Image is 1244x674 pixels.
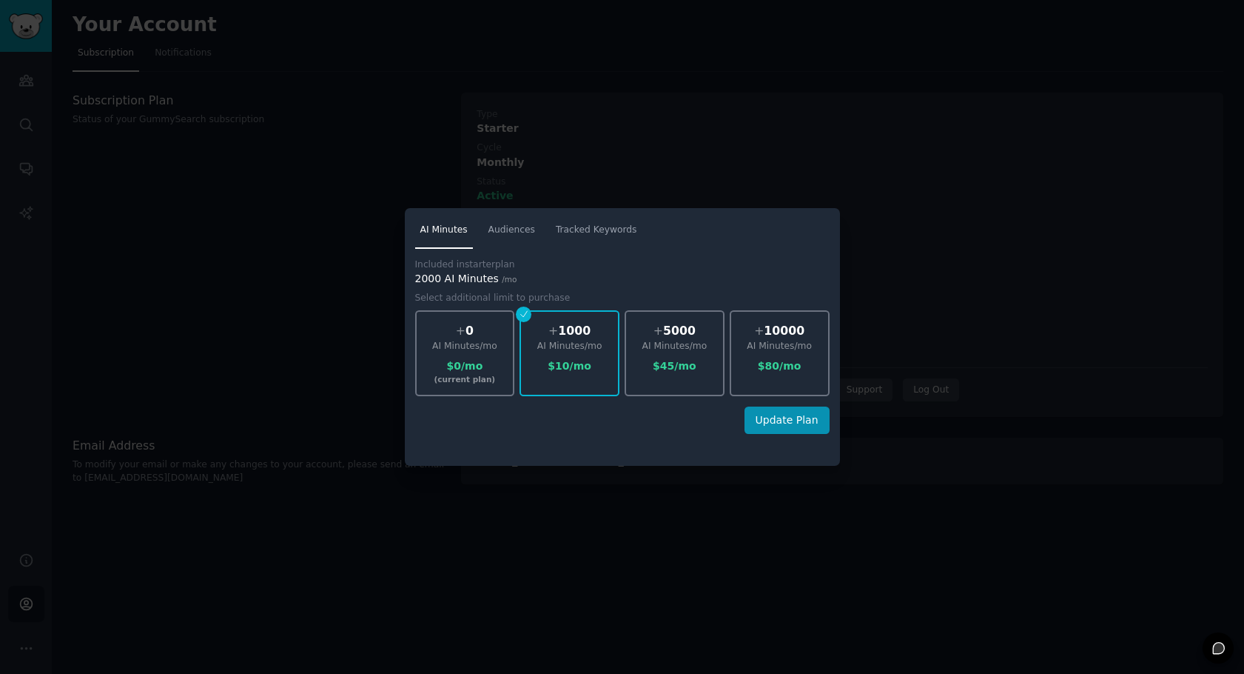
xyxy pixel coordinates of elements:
[420,224,468,237] span: AI Minutes
[754,324,764,338] span: +
[502,275,517,284] span: /mo
[415,271,830,287] div: 2000 AI Minutes
[417,374,514,384] div: (current plan)
[415,258,515,272] div: Included in starter plan
[488,224,535,237] span: Audiences
[521,358,618,374] div: $ 10 /mo
[551,218,642,249] a: Tracked Keywords
[483,218,540,249] a: Audiences
[663,324,696,338] span: 5000
[465,324,474,338] span: 0
[415,218,473,249] a: AI Minutes
[626,358,723,374] div: $ 45 /mo
[548,324,558,338] span: +
[556,224,637,237] span: Tracked Keywords
[744,407,830,434] button: Update Plan
[731,340,828,353] div: AI Minutes /mo
[626,340,723,353] div: AI Minutes /mo
[653,324,663,338] span: +
[521,340,618,353] div: AI Minutes /mo
[731,358,828,374] div: $ 80 /mo
[558,324,591,338] span: 1000
[417,358,514,374] div: $ 0 /mo
[456,324,465,338] span: +
[417,340,514,353] div: AI Minutes /mo
[764,324,804,338] span: 10000
[415,292,571,305] div: Select additional limit to purchase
